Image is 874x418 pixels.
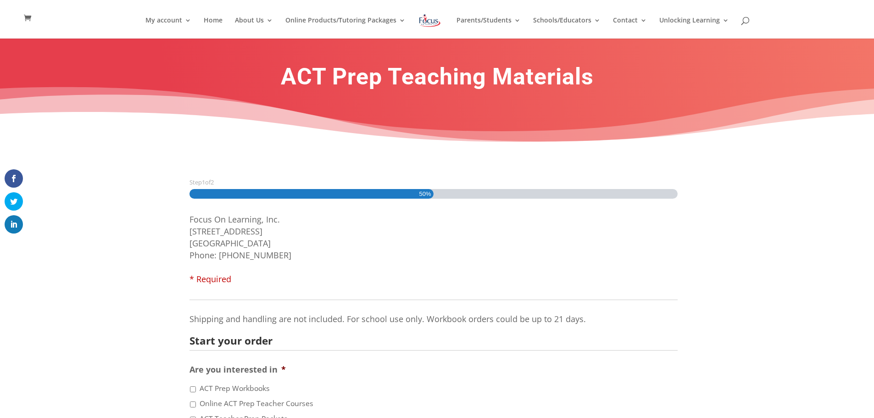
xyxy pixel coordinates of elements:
a: Contact [613,17,647,39]
span: * Required [189,273,231,284]
h1: ACT Prep Teaching Materials [189,67,685,90]
a: About Us [235,17,273,39]
label: ACT Prep Workbooks [200,383,270,394]
img: Focus on Learning [418,12,442,29]
span: 50% [419,189,431,199]
li: Focus On Learning, Inc. [STREET_ADDRESS] [GEOGRAPHIC_DATA] Phone: [PHONE_NUMBER] [189,213,685,285]
a: Unlocking Learning [659,17,729,39]
a: Schools/Educators [533,17,601,39]
label: Online ACT Prep Teacher Courses [200,398,313,409]
a: Parents/Students [456,17,521,39]
p: Shipping and handling are not included. For school use only. Workbook orders could be up to 21 days. [189,313,678,325]
a: Online Products/Tutoring Packages [285,17,406,39]
span: 1 [202,178,205,186]
h3: Step of [189,179,685,185]
label: Are you interested in [189,364,286,375]
a: Home [204,17,223,39]
span: 2 [211,178,214,186]
a: My account [145,17,191,39]
h2: Start your order [189,336,670,346]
